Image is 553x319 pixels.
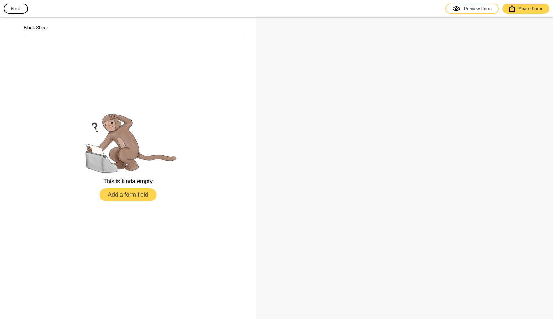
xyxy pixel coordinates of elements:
a: Preview Form [445,4,499,14]
img: empty.png [70,109,186,174]
h2: Blank Sheet [24,24,245,31]
a: Share Form [502,4,549,14]
button: Back [4,4,28,14]
button: Add a form field [100,189,156,200]
div: Share Form [509,5,542,12]
div: Preview Form [453,5,492,12]
p: This is kinda empty [103,177,153,185]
